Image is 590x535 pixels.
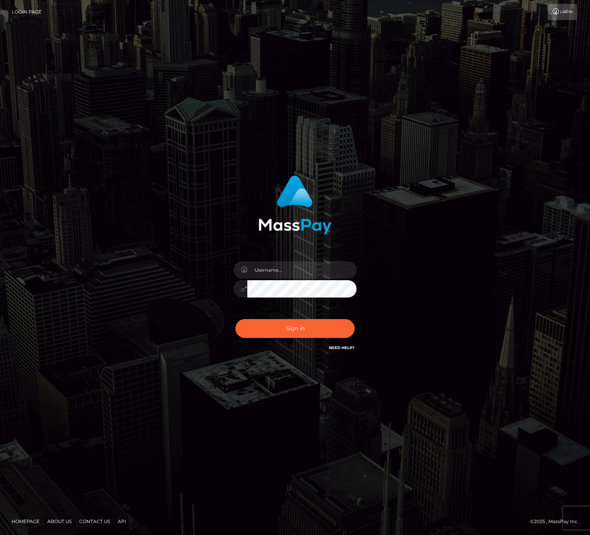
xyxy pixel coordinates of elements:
[329,345,355,350] a: Need Help?
[548,4,577,20] a: Login
[247,261,357,279] input: Username...
[115,515,129,527] a: API
[530,517,584,526] div: © 2025 , MassPay Inc.
[258,176,332,234] img: MassPay Login
[8,515,43,527] a: Homepage
[76,515,113,527] a: Contact Us
[235,319,355,338] button: Sign in
[12,4,42,20] a: Login Page
[44,515,75,527] a: About Us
